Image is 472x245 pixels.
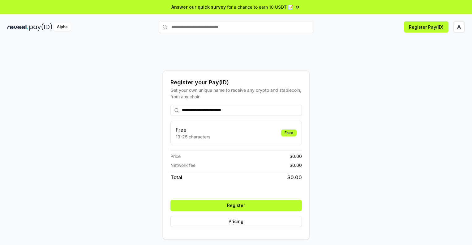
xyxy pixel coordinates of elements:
[176,133,210,140] p: 13-25 characters
[404,21,448,32] button: Register Pay(ID)
[29,23,52,31] img: pay_id
[290,153,302,159] span: $ 0.00
[54,23,71,31] div: Alpha
[7,23,28,31] img: reveel_dark
[170,200,302,211] button: Register
[170,162,195,168] span: Network fee
[287,174,302,181] span: $ 0.00
[290,162,302,168] span: $ 0.00
[170,216,302,227] button: Pricing
[170,174,182,181] span: Total
[170,78,302,87] div: Register your Pay(ID)
[227,4,293,10] span: for a chance to earn 10 USDT 📝
[171,4,226,10] span: Answer our quick survey
[281,129,297,136] div: Free
[170,153,181,159] span: Price
[176,126,210,133] h3: Free
[170,87,302,100] div: Get your own unique name to receive any crypto and stablecoin, from any chain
